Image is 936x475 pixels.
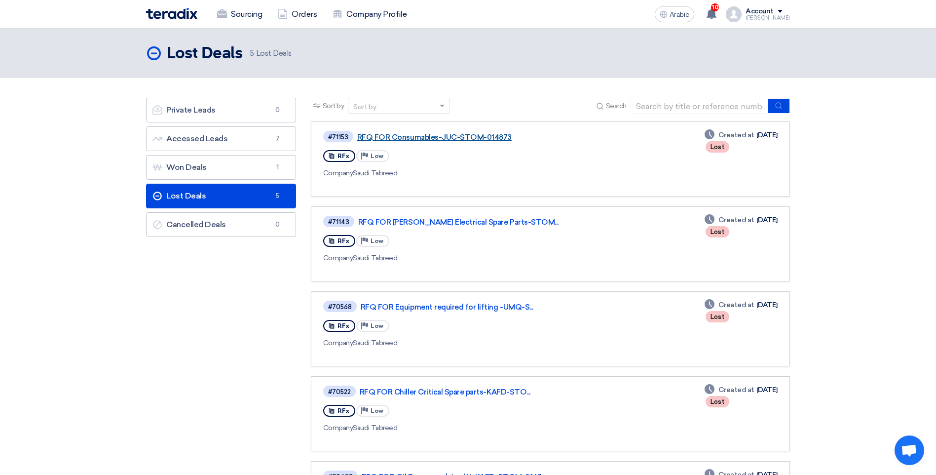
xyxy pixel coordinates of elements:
[746,7,774,16] div: Account
[337,153,349,159] span: RFx
[726,6,742,22] img: profile_test.png
[272,191,284,201] span: 5
[250,49,254,58] span: 5
[323,424,353,432] span: Company
[631,99,769,114] input: Search by title or reference number
[706,311,729,322] div: Lost
[146,8,197,19] img: Teradix logo
[146,126,296,151] a: Accessed Leads7
[272,220,284,230] span: 0
[706,226,729,237] div: Lost
[270,3,325,25] a: Orders
[323,169,353,177] span: Company
[256,49,292,58] font: Lost Deals
[357,133,604,142] a: RFQ FOR Consumables-JUC-STOM-014873
[323,424,397,432] font: Saudi Tabreed
[328,134,348,140] div: #71153
[746,15,790,21] div: [PERSON_NAME]
[718,215,754,225] span: Created at
[152,220,226,229] font: Cancelled Deals
[346,8,407,20] font: Company Profile
[328,304,352,310] div: #70568
[718,130,754,140] span: Created at
[337,407,349,414] span: RFx
[756,300,778,310] font: [DATE]
[323,339,353,347] span: Company
[353,102,376,112] div: Sort by
[146,212,296,237] a: Cancelled Deals0
[231,8,262,20] font: Sourcing
[323,169,397,177] font: Saudi Tabreed
[152,162,207,172] font: Won Deals
[146,98,296,122] a: Private Leads0
[706,396,729,407] div: Lost
[152,105,216,115] font: Private Leads
[337,237,349,244] span: RFx
[328,389,351,395] div: #70522
[272,162,284,172] span: 1
[323,254,353,262] span: Company
[718,385,754,395] span: Created at
[323,101,344,111] span: Sort by
[272,105,284,115] span: 0
[167,44,242,64] h2: Lost Deals
[895,435,924,465] div: Open chat
[152,134,227,143] font: Accessed Leads
[371,237,383,244] span: Low
[292,8,317,20] font: Orders
[152,191,206,200] font: Lost Deals
[670,11,689,18] span: Arabic
[371,153,383,159] span: Low
[655,6,694,22] button: Arabic
[323,254,397,262] font: Saudi Tabreed
[360,388,606,396] a: RFQ FOR Chiller Critical Spare parts-KAFD-STO...
[146,155,296,180] a: Won Deals1
[272,134,284,144] span: 7
[706,141,729,153] div: Lost
[337,322,349,329] span: RFx
[328,219,349,225] div: #71143
[711,3,719,11] span: 10
[323,339,397,347] font: Saudi Tabreed
[718,300,754,310] span: Created at
[361,303,607,312] a: RFQ FOR Equipment required for lifting -UMQ-S...
[756,130,778,140] font: [DATE]
[756,215,778,225] font: [DATE]
[756,385,778,395] font: [DATE]
[209,3,270,25] a: Sourcing
[358,218,605,227] a: RFQ FOR [PERSON_NAME] Electrical Spare Parts-STOM...
[371,322,383,329] span: Low
[606,101,627,111] span: Search
[371,407,383,414] span: Low
[146,184,296,208] a: Lost Deals5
